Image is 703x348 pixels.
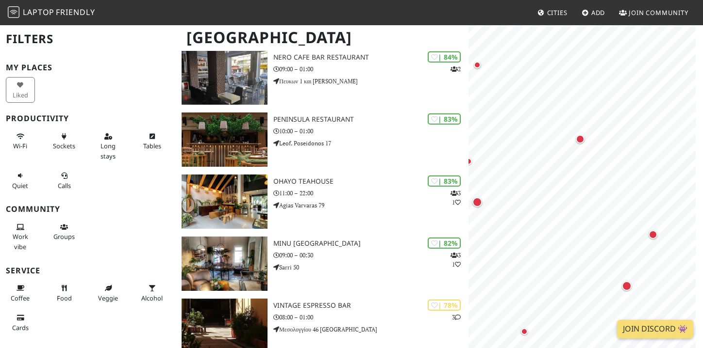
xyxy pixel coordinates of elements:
[13,232,28,251] span: People working
[53,232,75,241] span: Group tables
[182,112,268,167] img: Peninsula Restaurant
[176,50,469,105] a: Nero Cafe Bar Restaurant | 84% 2 Nero Cafe Bar Restaurant 09:00 – 01:00 Πευκων 1 και [PERSON_NAME]
[176,112,469,167] a: Peninsula Restaurant | 83% Peninsula Restaurant 10:00 – 01:00 Leof. Poseidonos 17
[273,201,469,210] p: Agias Varvaras 79
[6,310,35,335] button: Cards
[6,128,35,154] button: Wi-Fi
[6,114,170,123] h3: Productivity
[451,251,461,269] p: 3 1
[617,320,693,338] a: Join Discord 👾
[463,156,474,167] div: Map marker
[50,280,79,306] button: Food
[141,294,163,302] span: Alcohol
[138,280,167,306] button: Alcohol
[470,195,484,209] div: Map marker
[620,279,634,293] div: Map marker
[6,63,170,72] h3: My Places
[273,239,469,248] h3: MINU [GEOGRAPHIC_DATA]
[273,115,469,124] h3: Peninsula Restaurant
[56,7,95,17] span: Friendly
[53,142,75,150] span: Power sockets
[57,294,72,302] span: Food
[6,266,170,275] h3: Service
[23,7,54,17] span: Laptop
[428,113,461,125] div: | 83%
[11,294,30,302] span: Coffee
[547,8,568,17] span: Cities
[6,168,35,193] button: Quiet
[50,128,79,154] button: Sockets
[273,251,469,260] p: 09:00 – 00:30
[273,325,469,334] p: Μεσολογγίου 46 [GEOGRAPHIC_DATA]
[6,205,170,214] h3: Community
[273,263,469,272] p: Sarri 50
[12,323,29,332] span: Credit cards
[176,174,469,229] a: Ohayo Teahouse | 83% 31 Ohayo Teahouse 11:00 – 22:00 Agias Varvaras 79
[578,4,609,21] a: Add
[12,181,28,190] span: Quiet
[452,313,461,322] p: 3
[273,313,469,322] p: 08:00 – 01:00
[629,8,688,17] span: Join Community
[574,133,586,145] div: Map marker
[273,177,469,186] h3: Ohayo Teahouse
[182,237,268,291] img: MINU ATHENS
[94,128,123,164] button: Long stays
[8,6,19,18] img: LaptopFriendly
[471,59,483,71] div: Map marker
[13,142,27,150] span: Stable Wi-Fi
[50,219,79,245] button: Groups
[8,4,95,21] a: LaptopFriendly LaptopFriendly
[428,237,461,249] div: | 82%
[6,219,35,254] button: Work vibe
[6,24,170,54] h2: Filters
[273,189,469,198] p: 11:00 – 22:00
[138,128,167,154] button: Tables
[50,168,79,193] button: Calls
[98,294,118,302] span: Veggie
[273,139,469,148] p: Leof. Poseidonos 17
[182,174,268,229] img: Ohayo Teahouse
[273,127,469,136] p: 10:00 – 01:00
[428,175,461,187] div: | 83%
[273,77,469,86] p: Πευκων 1 και [PERSON_NAME]
[100,142,116,160] span: Long stays
[176,237,469,291] a: MINU ATHENS | 82% 31 MINU [GEOGRAPHIC_DATA] 09:00 – 00:30 Sarri 50
[519,326,530,337] div: Map marker
[647,228,659,241] div: Map marker
[58,181,71,190] span: Video/audio calls
[273,301,469,310] h3: Vintage Espresso Bar
[6,280,35,306] button: Coffee
[534,4,571,21] a: Cities
[143,142,161,150] span: Work-friendly tables
[451,189,461,207] p: 3 1
[179,24,467,51] h1: [GEOGRAPHIC_DATA]
[615,4,692,21] a: Join Community
[94,280,123,306] button: Veggie
[451,64,461,74] p: 2
[182,50,268,105] img: Nero Cafe Bar Restaurant
[273,64,469,74] p: 09:00 – 01:00
[591,8,605,17] span: Add
[428,300,461,311] div: | 78%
